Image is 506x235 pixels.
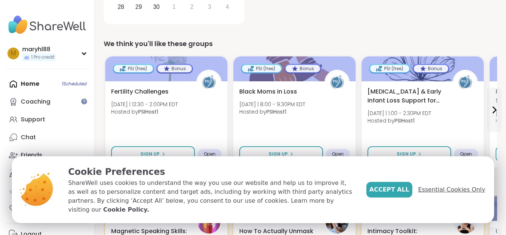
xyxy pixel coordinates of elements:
span: [MEDICAL_DATA] & Early Infant Loss Support for Parents [367,87,445,105]
b: PSIHost1 [138,108,158,115]
div: Friends [21,151,42,159]
img: PSIHost1 [326,71,349,94]
div: 1 [173,2,176,12]
span: Fertility Challenges [111,87,169,96]
span: Sign Up [269,151,288,157]
span: Accept All [369,185,409,194]
div: Chat [21,133,36,141]
span: [DATE] | 12:30 - 2:00PM EDT [111,101,178,108]
div: maryhl88 [22,45,56,53]
div: We think you'll like these groups [104,39,497,49]
div: 30 [153,2,160,12]
img: PSIHost1 [197,71,220,94]
span: Hosted by [239,108,305,115]
div: Bonus [286,65,320,72]
span: 1 Pro credit [31,54,54,61]
div: 4 [226,2,229,12]
b: PSIHost1 [395,117,415,124]
a: Cookie Policy. [103,205,149,214]
img: ShareWell Nav Logo [6,12,89,38]
button: Sign Up [367,146,451,162]
div: Bonus [414,65,448,72]
div: Bonus [157,65,192,72]
a: Chat [6,128,89,146]
a: Friends [6,146,89,164]
span: [DATE] | 8:00 - 9:30PM EDT [239,101,305,108]
span: Hosted by [111,108,178,115]
button: Sign Up [239,146,323,162]
span: Essential Cookies Only [418,185,485,194]
span: Hosted by [367,117,431,124]
div: 2 [190,2,193,12]
div: Support [21,115,45,124]
div: Coaching [21,98,50,106]
div: 3 [208,2,211,12]
b: PSIHost1 [266,108,286,115]
div: PSI (free) [242,65,281,72]
span: [DATE] | 1:00 - 2:30PM EDT [367,110,431,117]
a: Support [6,111,89,128]
div: PSI (free) [370,65,409,72]
button: Sign Up [111,146,195,162]
span: Sign Up [140,151,160,157]
button: Accept All [366,182,412,198]
iframe: Spotlight [81,98,87,104]
p: ShareWell uses cookies to understand the way you use our website and help us to improve it, as we... [68,179,354,214]
span: Open [332,151,344,157]
span: Open [204,151,216,157]
span: Black Moms in Loss [239,87,297,96]
div: 29 [135,2,142,12]
div: 28 [117,2,124,12]
p: Cookie Preferences [68,165,354,179]
a: Coaching [6,93,89,111]
img: PSIHost1 [454,71,477,94]
span: Sign Up [397,151,416,157]
span: Open [460,151,472,157]
span: m [11,49,16,58]
div: PSI (free) [114,65,153,72]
